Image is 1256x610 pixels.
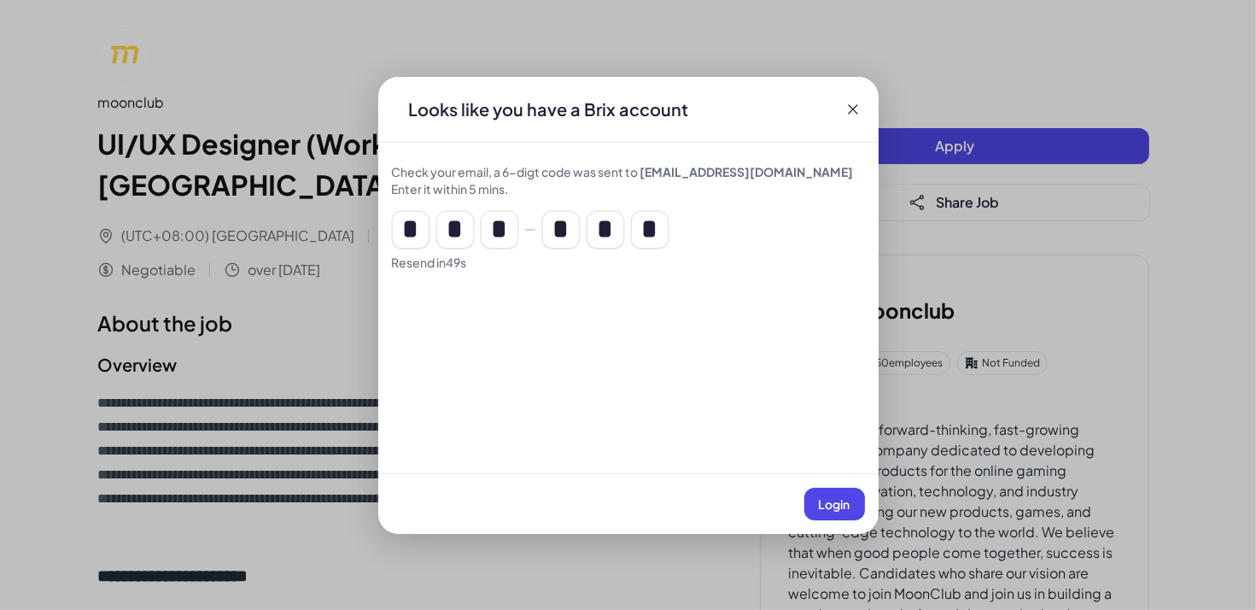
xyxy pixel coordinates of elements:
span: Login [819,496,850,512]
div: Check your email, a 6-digt code was sent to Enter it within 5 mins. [392,163,865,197]
div: Looks like you have a Brix account [395,97,703,121]
div: Resend in 49 s [392,254,865,271]
button: Login [804,488,865,520]
span: [EMAIL_ADDRESS][DOMAIN_NAME] [640,164,854,179]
